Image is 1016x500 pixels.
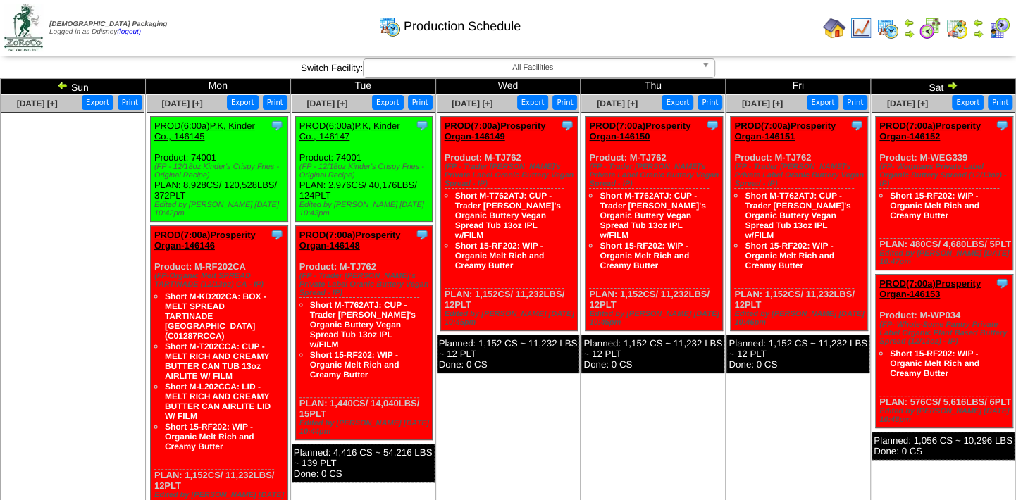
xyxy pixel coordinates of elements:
img: Tooltip [705,118,719,132]
div: Edited by [PERSON_NAME] [DATE] 10:45pm [445,310,578,327]
img: Tooltip [270,118,284,132]
a: Short 15-RF202: WIP - Organic Melt Rich and Creamy Butter [165,422,254,451]
div: Product: M-TJ762 PLAN: 1,152CS / 11,232LBS / 12PLT [731,117,868,331]
a: Short 15-RF202: WIP - Organic Melt Rich and Creamy Butter [890,349,979,378]
div: (FP - 12/18oz Kinder's Crispy Fries - Original Recipe) [154,163,287,180]
button: Export [227,95,259,110]
td: Sat [871,79,1016,94]
button: Export [807,95,838,110]
a: Short 15-RF202: WIP - Organic Melt Rich and Creamy Butter [310,350,399,380]
div: Planned: 4,416 CS ~ 54,216 LBS ~ 139 PLT Done: 0 CS [292,444,435,482]
a: Short 15-RF202: WIP - Organic Melt Rich and Creamy Butter [455,241,545,270]
div: Edited by [PERSON_NAME] [DATE] 10:48pm [879,407,1012,424]
a: [DATE] [+] [162,99,203,108]
img: Tooltip [850,118,864,132]
a: [DATE] [+] [887,99,928,108]
a: Short M-T762ATJ: CUP - Trader [PERSON_NAME]'s Organic Buttery Vegan Spread Tub 13oz IPL w/FILM [455,191,561,240]
div: Edited by [PERSON_NAME] [DATE] 10:44pm [299,419,433,436]
a: PROD(7:00a)Prosperity Organ-146149 [445,120,546,142]
img: arrowright.gif [972,28,984,39]
td: Fri [726,79,871,94]
img: zoroco-logo-small.webp [4,4,43,51]
button: Print [843,95,867,110]
button: Export [517,95,549,110]
a: Short M-T762ATJ: CUP - Trader [PERSON_NAME]'s Organic Buttery Vegan Spread Tub 13oz IPL w/FILM [600,191,705,240]
a: [DATE] [+] [306,99,347,108]
button: Print [988,95,1012,110]
a: Short 15-RF202: WIP - Organic Melt Rich and Creamy Butter [745,241,834,270]
div: Product: M-TJ762 PLAN: 1,440CS / 14,040LBS / 15PLT [295,226,433,440]
div: Edited by [PERSON_NAME] [DATE] 10:42pm [154,201,287,218]
div: Edited by [PERSON_NAME] [DATE] 10:45pm [589,310,722,327]
a: PROD(7:00a)Prosperity Organ-146146 [154,230,256,251]
div: Edited by [PERSON_NAME] [DATE] 10:46pm [734,310,867,327]
td: Wed [435,79,581,94]
div: (FP - Trader [PERSON_NAME]'s Private Label Oranic Buttery Vegan Spread - IP) [445,163,578,188]
button: Export [372,95,404,110]
a: Short M-KD202CA: BOX - MELT SPREAD TARTINADE [GEOGRAPHIC_DATA] (C01287RCCA) [165,292,266,341]
img: line_graph.gif [850,17,872,39]
img: arrowleft.gif [903,17,915,28]
button: Print [698,95,722,110]
div: Product: M-TJ762 PLAN: 1,152CS / 11,232LBS / 12PLT [586,117,723,331]
img: arrowleft.gif [57,80,68,91]
div: Product: M-WEG339 PLAN: 480CS / 4,680LBS / 5PLT [876,117,1013,270]
img: calendarblend.gif [919,17,941,39]
a: [DATE] [+] [452,99,492,108]
span: All Facilities [369,59,696,76]
img: Tooltip [270,227,284,242]
a: PROD(6:00a)P.K, Kinder Co.,-146145 [154,120,255,142]
button: Export [662,95,693,110]
a: (logout) [117,28,141,36]
a: PROD(7:00a)Prosperity Organ-146148 [299,230,401,251]
button: Print [118,95,142,110]
span: [DATE] [+] [17,99,58,108]
img: Tooltip [415,227,429,242]
img: Tooltip [560,118,574,132]
td: Sun [1,79,146,94]
div: Product: 74001 PLAN: 2,976CS / 40,176LBS / 124PLT [295,117,433,222]
img: arrowright.gif [903,28,915,39]
button: Print [552,95,577,110]
td: Mon [145,79,290,94]
div: (FP - 12/18oz Kinder's Crispy Fries - Original Recipe) [299,163,433,180]
div: Edited by [PERSON_NAME] [DATE] 10:43pm [299,201,433,218]
a: PROD(7:00a)Prosperity Organ-146151 [734,120,836,142]
img: home.gif [823,17,845,39]
a: PROD(7:00a)Prosperity Organ-146150 [589,120,690,142]
span: [DEMOGRAPHIC_DATA] Packaging [49,20,167,28]
a: PROD(7:00a)Prosperity Organ-146153 [879,278,981,299]
td: Thu [581,79,726,94]
span: [DATE] [+] [742,99,783,108]
a: PROD(7:00a)Prosperity Organ-146152 [879,120,981,142]
div: (FP - Trader [PERSON_NAME]'s Private Label Oranic Buttery Vegan Spread - IP) [299,272,433,297]
img: calendarinout.gif [946,17,968,39]
img: arrowright.gif [946,80,958,91]
div: Edited by [PERSON_NAME] [DATE] 10:47pm [879,249,1012,266]
a: Short M-L202CCA: LID - MELT RICH AND CREAMY BUTTER CAN AIRLITE LID W/ FILM [165,382,271,421]
div: (FP-Organic Melt SPREAD TARTINADE (12/13oz) CA - IP) [154,272,287,289]
img: calendarcustomer.gif [988,17,1010,39]
div: Planned: 1,056 CS ~ 10,296 LBS Done: 0 CS [872,432,1015,460]
a: Short M-T202CCA: CUP - MELT RICH AND CREAMY BUTTER CAN TUB 13oz AIRLITE W/ FILM [165,342,269,381]
a: [DATE] [+] [597,99,638,108]
a: Short 15-RF202: WIP - Organic Melt Rich and Creamy Butter [890,191,979,220]
img: calendarprod.gif [876,17,899,39]
a: PROD(6:00a)P.K, Kinder Co.,-146147 [299,120,400,142]
button: Print [263,95,287,110]
img: Tooltip [415,118,429,132]
div: Product: 74001 PLAN: 8,928CS / 120,528LBS / 372PLT [150,117,287,222]
a: Short M-T762ATJ: CUP - Trader [PERSON_NAME]'s Organic Buttery Vegan Spread Tub 13oz IPL w/FILM [310,300,416,349]
span: Production Schedule [404,19,521,34]
div: (FP - Trader [PERSON_NAME]'s Private Label Oranic Buttery Vegan Spread - IP) [589,163,722,188]
a: Short 15-RF202: WIP - Organic Melt Rich and Creamy Butter [600,241,689,270]
div: Planned: 1,152 CS ~ 11,232 LBS ~ 12 PLT Done: 0 CS [726,335,869,373]
button: Export [82,95,113,110]
a: Short M-T762ATJ: CUP - Trader [PERSON_NAME]'s Organic Buttery Vegan Spread Tub 13oz IPL w/FILM [745,191,850,240]
img: calendarprod.gif [378,15,401,37]
img: Tooltip [995,276,1009,290]
button: Print [408,95,433,110]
